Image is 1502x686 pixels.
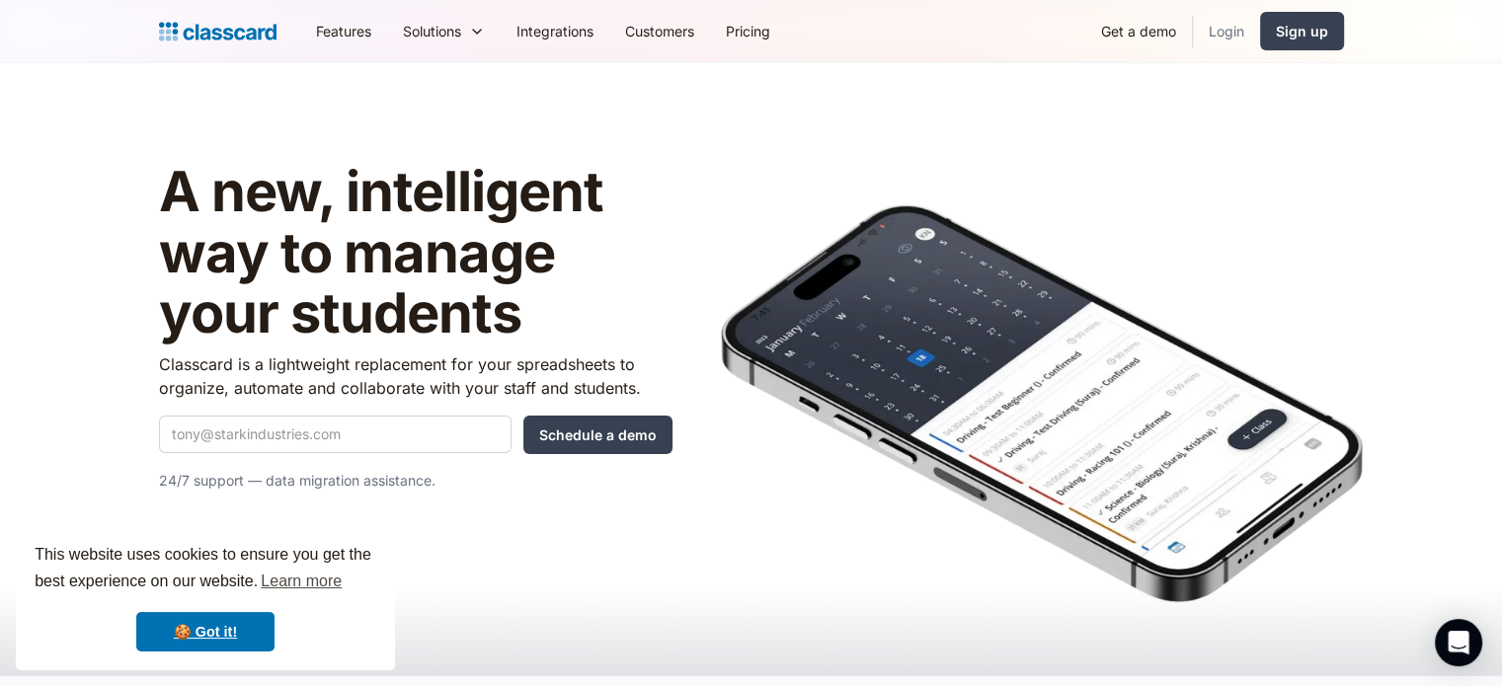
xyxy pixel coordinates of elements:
span: This website uses cookies to ensure you get the best experience on our website. [35,543,376,596]
a: learn more about cookies [258,567,345,596]
h1: A new, intelligent way to manage your students [159,162,672,344]
a: Logo [159,18,277,45]
form: Quick Demo Form [159,416,672,454]
p: 24/7 support — data migration assistance. [159,469,672,493]
a: Pricing [710,9,786,53]
a: Features [300,9,387,53]
input: tony@starkindustries.com [159,416,512,453]
div: cookieconsent [16,524,395,670]
p: Classcard is a lightweight replacement for your spreadsheets to organize, automate and collaborat... [159,352,672,400]
a: Customers [609,9,710,53]
a: Sign up [1260,12,1344,50]
div: Open Intercom Messenger [1435,619,1482,666]
a: Get a demo [1085,9,1192,53]
div: Sign up [1276,21,1328,41]
a: Integrations [501,9,609,53]
a: dismiss cookie message [136,612,275,651]
a: Login [1193,9,1260,53]
input: Schedule a demo [523,416,672,454]
div: Solutions [403,21,461,41]
div: Solutions [387,9,501,53]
